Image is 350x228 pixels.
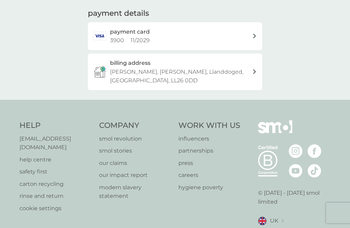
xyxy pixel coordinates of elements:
a: smol stories [99,146,172,155]
h2: payment details [88,8,149,19]
a: our claims [99,159,172,168]
a: influencers [178,134,240,143]
a: partnerships [178,146,240,155]
img: visit the smol Instagram page [289,144,302,158]
a: press [178,159,240,168]
h3: billing address [110,59,150,68]
p: © [DATE] - [DATE] smol limited [258,189,331,206]
img: visit the smol Facebook page [308,144,321,158]
p: [PERSON_NAME], [PERSON_NAME], Llanddoged, [GEOGRAPHIC_DATA], LL26 0DD [110,68,252,85]
h4: Work With Us [178,120,240,131]
span: UK [270,216,278,225]
a: safety first [19,167,92,176]
a: modern slavery statement [99,183,172,201]
h4: Company [99,120,172,131]
button: billing address[PERSON_NAME], [PERSON_NAME], Llanddoged, [GEOGRAPHIC_DATA], LL26 0DD [88,53,262,90]
img: UK flag [258,217,267,225]
a: [EMAIL_ADDRESS][DOMAIN_NAME] [19,134,92,152]
h2: payment card [110,27,150,36]
span: 11 / 2029 [131,37,150,44]
a: cookie settings [19,204,92,213]
img: select a new location [282,219,284,223]
img: smol [258,120,292,144]
img: visit the smol Youtube page [289,164,302,178]
h4: Help [19,120,92,131]
a: our impact report [99,171,172,180]
a: carton recycling [19,180,92,189]
a: hygiene poverty [178,183,240,192]
img: visit the smol Tiktok page [308,164,321,178]
a: smol revolution [99,134,172,143]
a: rinse and return [19,192,92,201]
a: careers [178,171,240,180]
a: payment card3900 11/2029 [88,22,262,50]
span: 3900 [110,37,124,44]
a: help centre [19,155,92,164]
